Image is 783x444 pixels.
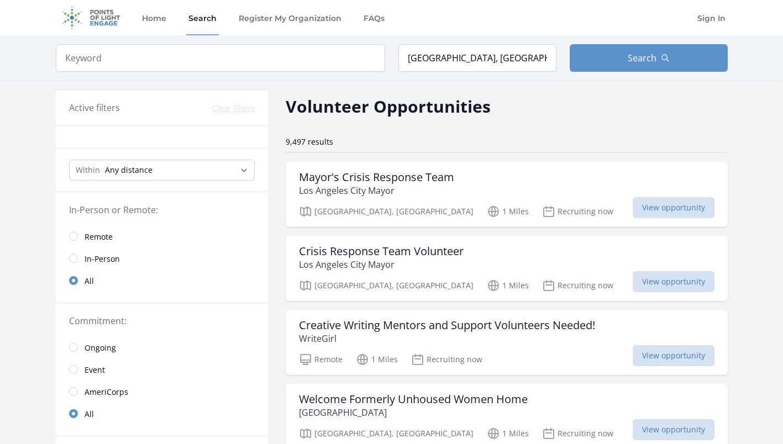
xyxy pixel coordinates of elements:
[299,205,474,218] p: [GEOGRAPHIC_DATA], [GEOGRAPHIC_DATA]
[56,269,268,292] a: All
[356,353,398,366] p: 1 Miles
[299,279,474,292] p: [GEOGRAPHIC_DATA], [GEOGRAPHIC_DATA]
[299,332,595,345] p: WriteGirl
[633,271,714,292] span: View opportunity
[299,171,454,184] h3: Mayor's Crisis Response Team
[85,342,116,353] span: Ongoing
[299,258,464,271] p: Los Angeles City Mayor
[299,353,343,366] p: Remote
[487,427,529,440] p: 1 Miles
[633,197,714,218] span: View opportunity
[633,345,714,366] span: View opportunity
[299,319,595,332] h3: Creative Writing Mentors and Support Volunteers Needed!
[286,310,728,375] a: Creative Writing Mentors and Support Volunteers Needed! WriteGirl Remote 1 Miles Recruiting now V...
[286,236,728,301] a: Crisis Response Team Volunteer Los Angeles City Mayor [GEOGRAPHIC_DATA], [GEOGRAPHIC_DATA] 1 Mile...
[56,380,268,403] a: AmeriCorps
[542,427,613,440] p: Recruiting now
[56,358,268,380] a: Event
[85,409,94,420] span: All
[69,101,120,114] h3: Active filters
[56,44,385,72] input: Keyword
[69,203,255,216] legend: In-Person or Remote:
[85,231,113,242] span: Remote
[69,314,255,327] legend: Commitment:
[286,94,491,119] h2: Volunteer Opportunities
[286,162,728,227] a: Mayor's Crisis Response Team Los Angeles City Mayor [GEOGRAPHIC_DATA], [GEOGRAPHIC_DATA] 1 Miles ...
[633,419,714,440] span: View opportunity
[212,103,255,114] button: Clear filters
[56,247,268,269] a: In-Person
[398,44,556,72] input: Location
[85,276,94,287] span: All
[487,279,529,292] p: 1 Miles
[299,406,528,419] p: [GEOGRAPHIC_DATA]
[628,51,656,65] span: Search
[56,403,268,425] a: All
[69,160,255,181] select: Search Radius
[85,253,120,265] span: In-Person
[570,44,728,72] button: Search
[487,205,529,218] p: 1 Miles
[542,205,613,218] p: Recruiting now
[299,427,474,440] p: [GEOGRAPHIC_DATA], [GEOGRAPHIC_DATA]
[542,279,613,292] p: Recruiting now
[299,245,464,258] h3: Crisis Response Team Volunteer
[299,393,528,406] h3: Welcome Formerly Unhoused Women Home
[85,364,105,376] span: Event
[299,184,454,197] p: Los Angeles City Mayor
[411,353,482,366] p: Recruiting now
[85,387,128,398] span: AmeriCorps
[56,336,268,358] a: Ongoing
[56,225,268,247] a: Remote
[286,136,333,147] span: 9,497 results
